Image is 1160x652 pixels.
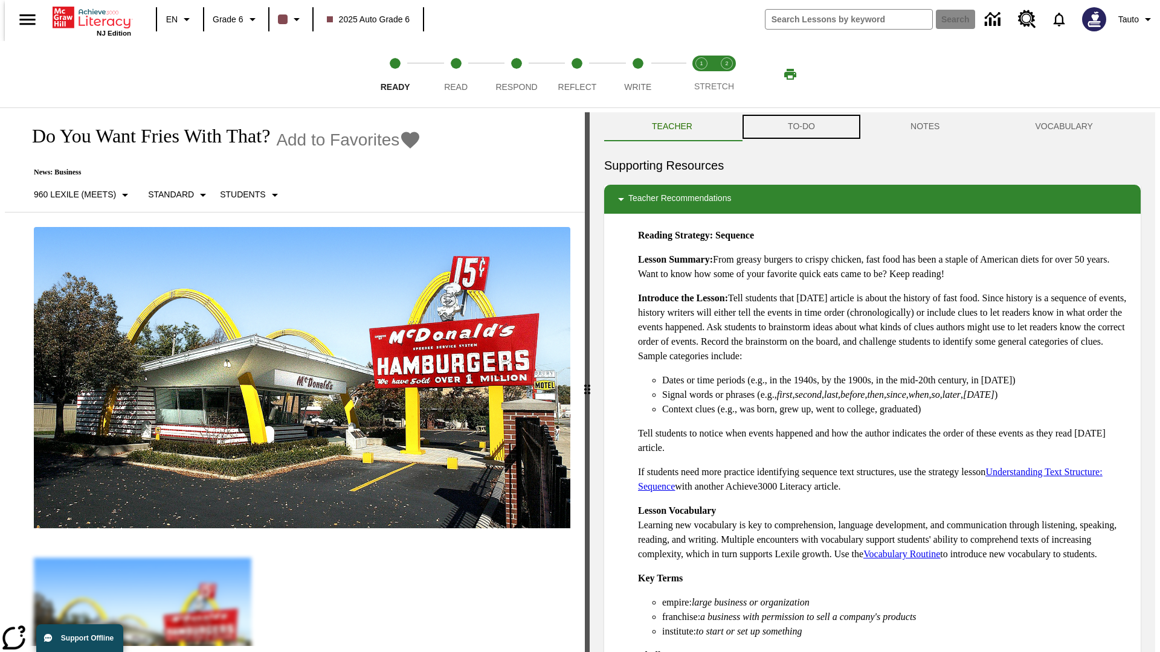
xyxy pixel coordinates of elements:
strong: Sequence [715,230,754,240]
span: 2025 Auto Grade 6 [327,13,410,26]
button: Add to Favorites - Do You Want Fries With That? [276,129,421,150]
em: before [840,389,865,400]
span: Support Offline [61,634,114,642]
em: large business or organization [692,597,810,607]
em: to start or set up something [696,626,802,636]
p: From greasy burgers to crispy chicken, fast food has been a staple of American diets for over 50 ... [638,252,1131,281]
div: Instructional Panel Tabs [604,112,1141,141]
li: Signal words or phrases (e.g., , , , , , , , , , ) [662,388,1131,402]
p: Standard [148,188,194,201]
em: a business with permission to sell a company's products [700,612,917,622]
em: since [886,389,906,400]
div: Press Enter or Spacebar and then press right and left arrow keys to move the slider [585,112,590,652]
em: first [777,389,793,400]
button: Respond step 3 of 5 [482,41,552,107]
p: Tell students to notice when events happened and how the author indicates the order of these even... [638,426,1131,455]
span: Read [444,82,468,92]
a: Resource Center, Will open in new tab [1011,3,1043,36]
strong: Lesson Summary: [638,254,713,264]
strong: Reading Strategy: [638,230,713,240]
button: Teacher [604,112,740,141]
span: Tauto [1118,13,1139,26]
span: NJ Edition [97,30,131,37]
li: empire: [662,595,1131,610]
h1: Do You Want Fries With That? [19,125,270,147]
h6: Supporting Resources [604,156,1141,175]
a: Data Center [978,3,1011,36]
button: NOTES [863,112,987,141]
p: If students need more practice identifying sequence text structures, use the strategy lesson with... [638,465,1131,494]
em: last [824,389,838,400]
img: One of the first McDonald's stores, with the iconic red sign and golden arches. [34,227,570,529]
button: Language: EN, Select a language [161,8,199,30]
li: franchise: [662,610,1131,624]
button: Select Lexile, 960 Lexile (Meets) [29,184,137,206]
a: Notifications [1043,4,1075,35]
span: Write [624,82,651,92]
div: Home [53,4,131,37]
strong: Key Terms [638,573,683,583]
span: EN [166,13,178,26]
button: Read step 2 of 5 [420,41,491,107]
button: TO-DO [740,112,863,141]
input: search field [765,10,932,29]
span: STRETCH [694,81,734,91]
p: Teacher Recommendations [628,192,731,206]
div: Teacher Recommendations [604,185,1141,214]
span: Respond [495,82,537,92]
img: Avatar [1082,7,1106,31]
button: Print [771,63,810,85]
a: Vocabulary Routine [863,549,940,559]
div: reading [5,112,585,646]
button: Profile/Settings [1113,8,1160,30]
em: [DATE] [963,389,994,400]
button: VOCABULARY [987,112,1141,141]
li: Context clues (e.g., was born, grew up, went to college, graduated) [662,402,1131,417]
button: Grade: Grade 6, Select a grade [208,8,265,30]
button: Support Offline [36,624,123,652]
em: later [942,389,961,400]
button: Class color is dark brown. Change class color [273,8,309,30]
em: second [795,389,822,400]
li: institute: [662,624,1131,639]
span: Add to Favorites [276,130,399,150]
button: Select a new avatar [1075,4,1113,35]
p: Students [220,188,265,201]
button: Stretch Respond step 2 of 2 [709,41,744,107]
em: when [909,389,929,400]
li: Dates or time periods (e.g., in the 1940s, by the 1900s, in the mid-20th century, in [DATE]) [662,373,1131,388]
button: Scaffolds, Standard [143,184,215,206]
p: 960 Lexile (Meets) [34,188,116,201]
em: then [867,389,884,400]
button: Reflect step 4 of 5 [542,41,612,107]
a: Understanding Text Structure: Sequence [638,467,1103,491]
button: Select Student [215,184,286,206]
p: News: Business [19,168,421,177]
text: 1 [700,60,703,66]
button: Stretch Read step 1 of 2 [684,41,719,107]
text: 2 [725,60,728,66]
span: Ready [381,82,410,92]
div: activity [590,112,1155,652]
p: Tell students that [DATE] article is about the history of fast food. Since history is a sequence ... [638,291,1131,363]
strong: Lesson Vocabulary [638,505,716,516]
span: Reflect [558,82,597,92]
button: Write step 5 of 5 [603,41,673,107]
button: Open side menu [10,2,45,37]
em: so [932,389,940,400]
strong: Introduce the Lesson: [638,293,728,303]
button: Ready step 1 of 5 [360,41,430,107]
p: Learning new vocabulary is key to comprehension, language development, and communication through ... [638,503,1131,561]
span: Grade 6 [213,13,243,26]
